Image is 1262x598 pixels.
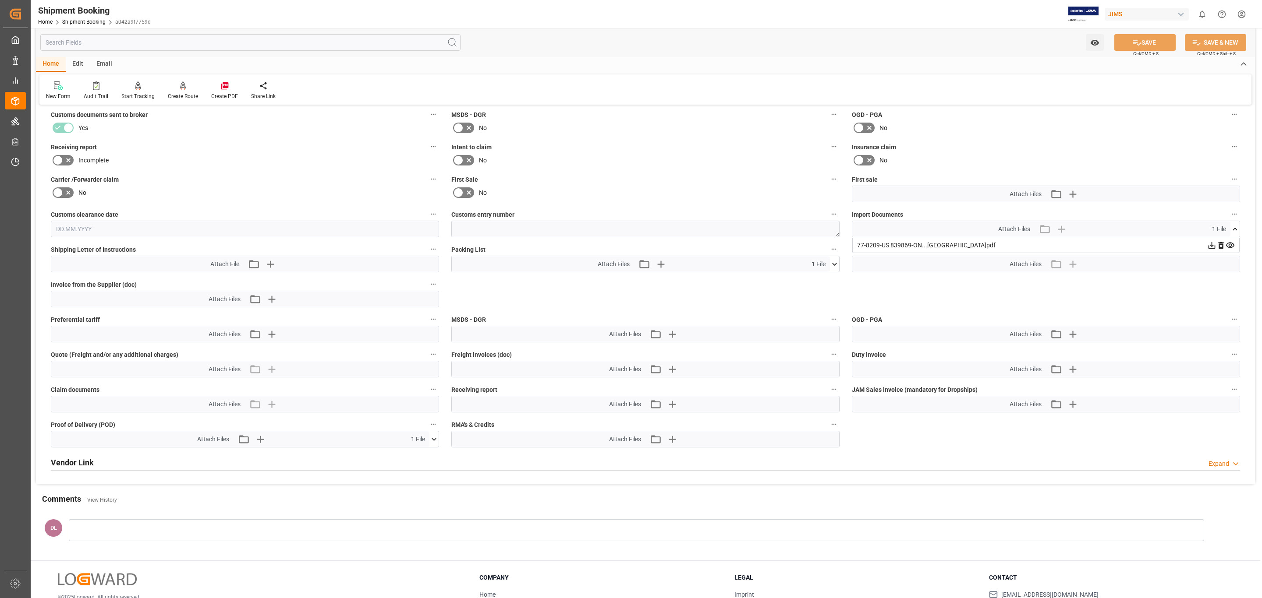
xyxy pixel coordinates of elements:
span: First Sale [451,175,478,184]
span: Attach Files [1010,365,1042,374]
button: MSDS - DGR [828,313,840,325]
span: Quote (Freight and/or any additional charges) [51,350,178,359]
span: Insurance claim [852,143,896,152]
span: Carrier /Forwarder claim [51,175,119,184]
span: Customs entry number [451,210,514,219]
span: RMA's & Credits [451,420,494,429]
span: MSDS - DGR [451,315,486,324]
button: Shipping Letter of Instructions [428,243,439,255]
button: Customs clearance date [428,208,439,220]
button: Carrier /Forwarder claim [428,173,439,185]
a: Imprint [734,591,754,598]
div: Share Link [251,92,276,100]
span: Invoice from the Supplier (doc) [51,280,137,289]
div: Create Route [168,92,198,100]
a: Home [38,19,53,25]
button: RMA's & Credits [828,419,840,430]
input: DD.MM.YYYY [51,221,439,237]
button: First sale [1229,173,1240,185]
button: Receiving report [828,383,840,395]
button: JAM Sales invoice (mandatory for Dropships) [1229,383,1240,395]
span: Claim documents [51,385,99,394]
span: No [479,156,487,165]
button: Customs documents sent to broker [428,109,439,120]
button: OGD - PGA [1229,313,1240,325]
span: DL [50,524,57,531]
div: Shipment Booking [38,4,151,17]
span: First sale [852,175,878,184]
button: Intent to claim [828,141,840,152]
img: Logward Logo [58,573,137,586]
button: OGD - PGA [1229,109,1240,120]
span: JAM Sales invoice (mandatory for Dropships) [852,385,978,394]
span: Freight invoices (doc) [451,350,512,359]
button: Quote (Freight and/or any additional charges) [428,348,439,360]
span: 1 File [812,260,826,269]
button: MSDS - DGR [828,109,840,120]
button: SAVE [1114,34,1176,51]
button: Insurance claim [1229,141,1240,152]
span: Yes [78,123,88,133]
span: Attach Files [209,330,241,339]
span: Ctrl/CMD + S [1133,50,1159,57]
h2: Comments [42,493,81,505]
span: No [479,123,487,133]
span: Duty invoice [852,350,886,359]
span: No [78,188,86,197]
a: Home [479,591,496,598]
span: Master [PERSON_NAME] of Lading (doc) [852,245,964,254]
span: Receiving report [51,143,97,152]
div: New Form [46,92,71,100]
div: Edit [66,57,90,72]
span: Customs clearance date [51,210,118,219]
span: 1 File [411,435,425,444]
span: Attach Files [1010,400,1042,409]
span: MSDS - DGR [451,110,486,120]
button: Import Documents [1229,208,1240,220]
span: Shipping Letter of Instructions [51,245,136,254]
div: Create PDF [211,92,238,100]
h3: Legal [734,573,978,582]
div: Email [90,57,119,72]
div: Expand [1209,459,1229,468]
button: Duty invoice [1229,348,1240,360]
span: No [879,156,887,165]
span: 1 File [1212,225,1226,234]
span: No [879,123,887,133]
button: JIMS [1105,6,1192,22]
span: Ctrl/CMD + Shift + S [1197,50,1236,57]
a: Shipment Booking [62,19,106,25]
span: Attach Files [609,400,641,409]
span: Incomplete [78,156,109,165]
button: Receiving report [428,141,439,152]
div: Home [36,57,66,72]
span: OGD - PGA [852,110,882,120]
h2: Vendor Link [51,457,94,468]
span: Attach Files [1010,260,1042,269]
span: No [479,188,487,197]
span: Attach Files [209,365,241,374]
span: Attach Files [998,225,1030,234]
button: Packing List [828,243,840,255]
div: Audit Trail [84,92,108,100]
span: Attach Files [197,435,229,444]
span: Packing List [451,245,486,254]
span: Proof of Delivery (POD) [51,420,115,429]
button: Claim documents [428,383,439,395]
span: Intent to claim [451,143,492,152]
span: Attach Files [1010,190,1042,199]
span: Attach Files [598,260,630,269]
div: Start Tracking [121,92,155,100]
button: open menu [1086,34,1104,51]
h3: Company [479,573,723,582]
span: Attach Files [209,400,241,409]
button: Freight invoices (doc) [828,348,840,360]
span: Receiving report [451,385,497,394]
span: Attach Files [1010,330,1042,339]
button: Proof of Delivery (POD) [428,419,439,430]
span: Import Documents [852,210,903,219]
button: SAVE & NEW [1185,34,1246,51]
span: Attach Files [209,295,241,304]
